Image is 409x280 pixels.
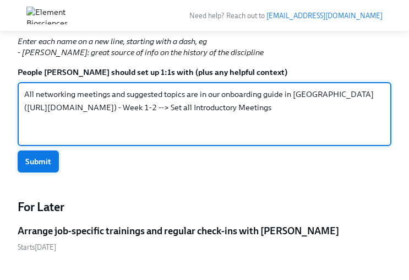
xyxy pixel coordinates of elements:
textarea: All networking meetings and suggested topics are in our onboarding guide in [GEOGRAPHIC_DATA] ([U... [24,88,385,141]
em: Enter each name on a new line, starting with a dash, eg - [PERSON_NAME]: great source of info on ... [18,36,264,57]
h4: For Later [18,199,391,216]
button: Submit [18,150,59,173]
a: [EMAIL_ADDRESS][DOMAIN_NAME] [266,12,383,20]
img: Element Biosciences [26,7,68,24]
h5: Arrange job-specific trainings and regular check-ins with [PERSON_NAME] [18,224,339,238]
a: Arrange job-specific trainings and regular check-ins with [PERSON_NAME]Starts[DATE] [18,224,391,252]
label: People [PERSON_NAME] should set up 1:1s with (plus any helpful context) [18,67,391,78]
span: Wednesday, August 27th 2025, 9:00 am [18,243,56,251]
span: Submit [25,156,51,167]
span: Need help? Reach out to [189,12,383,20]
